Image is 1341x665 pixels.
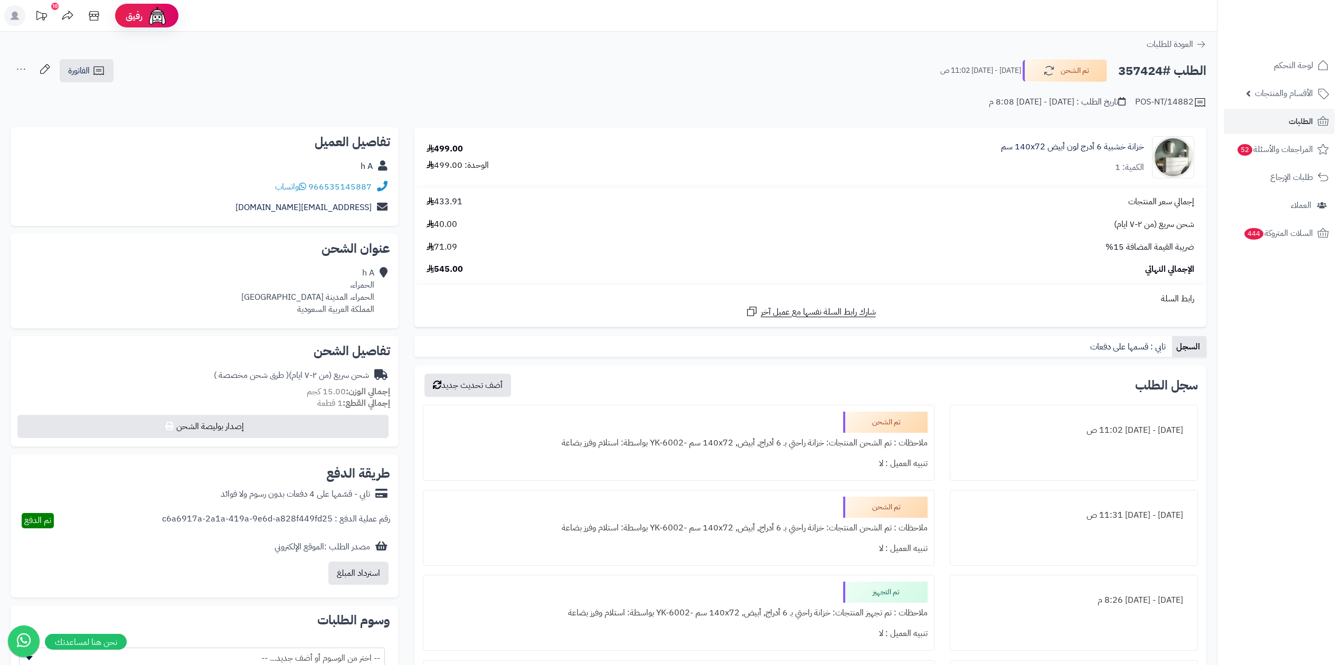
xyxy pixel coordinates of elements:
h2: وسوم الطلبات [19,614,390,626]
span: رفيق [126,9,143,22]
a: السجل [1172,336,1206,357]
div: ملاحظات : تم الشحن المنتجات: خزانة راحتي بـ 6 أدراج, أبيض, ‎140x72 سم‏ -YK-6002 بواسطة: استلام وف... [430,433,928,453]
div: الوحدة: 499.00 [427,159,489,172]
span: 545.00 [427,263,463,275]
div: تابي - قسّمها على 4 دفعات بدون رسوم ولا فوائد [221,488,370,500]
div: الكمية: 1 [1115,161,1144,174]
div: تنبيه العميل : لا [430,538,928,559]
a: واتساب [275,180,306,193]
div: شحن سريع (من ٢-٧ ايام) [214,369,369,382]
div: تاريخ الطلب : [DATE] - [DATE] 8:08 م [989,96,1126,108]
button: تم الشحن [1023,60,1107,82]
a: طلبات الإرجاع [1224,165,1335,190]
span: ضريبة القيمة المضافة 15% [1106,241,1194,253]
small: 15.00 كجم [307,385,390,398]
span: شارك رابط السلة نفسها مع عميل آخر [761,306,876,318]
a: تحديثات المنصة [28,5,54,29]
h2: طريقة الدفع [326,467,390,480]
a: [EMAIL_ADDRESS][DOMAIN_NAME] [235,201,372,214]
a: 966535145887 [308,180,372,193]
a: المراجعات والأسئلة52 [1224,137,1335,162]
div: تنبيه العميل : لا [430,623,928,644]
span: ( طرق شحن مخصصة ) [214,369,289,382]
span: الإجمالي النهائي [1145,263,1194,275]
span: 433.91 [427,196,462,208]
h3: سجل الطلب [1135,379,1198,392]
h2: الطلب #357424 [1118,60,1206,82]
div: رابط السلة [419,293,1202,305]
span: الطلبات [1289,114,1313,129]
img: 1746709299-1702541934053-68567865785768-1000x1000-90x90.jpg [1153,136,1194,178]
small: 1 قطعة [317,397,390,410]
div: h A الحمراء، الحمراء، المدينة [GEOGRAPHIC_DATA] المملكة العربية السعودية [241,267,374,315]
div: [DATE] - [DATE] 11:02 ص [957,420,1191,441]
div: ملاحظات : تم تجهيز المنتجات: خزانة راحتي بـ 6 أدراج, أبيض, ‎140x72 سم‏ -YK-6002 بواسطة: استلام وف... [430,603,928,623]
span: المراجعات والأسئلة [1236,142,1313,157]
button: إصدار بوليصة الشحن [17,415,389,438]
a: العملاء [1224,193,1335,218]
span: 444 [1244,228,1263,240]
span: شحن سريع (من ٢-٧ ايام) [1114,218,1194,231]
span: لوحة التحكم [1274,58,1313,73]
a: العودة للطلبات [1147,38,1206,51]
small: [DATE] - [DATE] 11:02 ص [940,65,1021,76]
span: طلبات الإرجاع [1270,170,1313,185]
button: أضف تحديث جديد [424,374,511,397]
span: تم الدفع [24,514,51,527]
div: مصدر الطلب :الموقع الإلكتروني [275,541,370,553]
span: الفاتورة [68,64,90,77]
span: السلات المتروكة [1243,226,1313,241]
button: استرداد المبلغ [328,562,389,585]
div: [DATE] - [DATE] 11:31 ص [957,505,1191,526]
a: شارك رابط السلة نفسها مع عميل آخر [745,305,876,318]
div: 10 [51,3,59,10]
span: الأقسام والمنتجات [1255,86,1313,101]
a: لوحة التحكم [1224,53,1335,78]
div: تم الشحن [843,497,928,518]
div: تم الشحن [843,412,928,433]
div: رقم عملية الدفع : c6a6917a-2a1a-419a-9e6d-a828f449fd25 [162,513,390,528]
div: 499.00 [427,143,463,155]
h2: تفاصيل العميل [19,136,390,148]
span: 71.09 [427,241,457,253]
div: POS-NT/14882 [1135,96,1206,109]
div: [DATE] - [DATE] 8:26 م [957,590,1191,611]
span: 52 [1238,144,1252,156]
a: الطلبات [1224,109,1335,134]
a: تابي : قسمها على دفعات [1086,336,1172,357]
a: السلات المتروكة444 [1224,221,1335,246]
a: خزانة خشبية 6 أدرج لون أبيض 140x72 سم [1001,141,1144,153]
h2: عنوان الشحن [19,242,390,255]
div: تم التجهيز [843,582,928,603]
span: إجمالي سعر المنتجات [1128,196,1194,208]
strong: إجمالي القطع: [343,397,390,410]
strong: إجمالي الوزن: [346,385,390,398]
span: العودة للطلبات [1147,38,1193,51]
a: الفاتورة [60,59,114,82]
img: ai-face.png [147,5,168,26]
h2: تفاصيل الشحن [19,345,390,357]
div: ملاحظات : تم الشحن المنتجات: خزانة راحتي بـ 6 أدراج, أبيض, ‎140x72 سم‏ -YK-6002 بواسطة: استلام وف... [430,518,928,538]
span: 40.00 [427,218,457,231]
a: h A [361,160,373,173]
div: تنبيه العميل : لا [430,453,928,474]
span: العملاء [1291,198,1311,213]
img: logo-2.png [1269,30,1331,52]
